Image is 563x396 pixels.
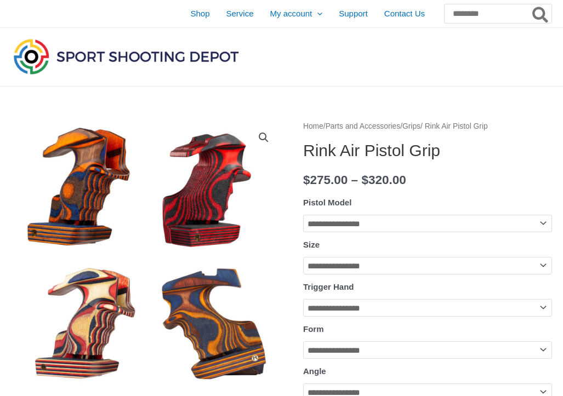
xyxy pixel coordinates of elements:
[402,122,420,130] a: Grips
[351,173,359,187] span: –
[361,173,406,187] bdi: 320.00
[11,36,241,77] img: Sport Shooting Depot
[303,141,552,160] h1: Rink Air Pistol Grip
[303,240,320,249] label: Size
[303,173,348,187] bdi: 275.00
[303,282,354,291] label: Trigger Hand
[303,198,351,207] label: Pistol Model
[303,324,324,334] label: Form
[303,173,310,187] span: $
[303,122,323,130] a: Home
[254,128,274,147] a: View full-screen image gallery
[361,173,368,187] span: $
[530,4,551,23] button: Search
[326,122,401,130] a: Parts and Accessories
[303,366,326,376] label: Angle
[11,119,282,390] img: Rink Air Pistol Grip
[303,119,552,134] nav: Breadcrumb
